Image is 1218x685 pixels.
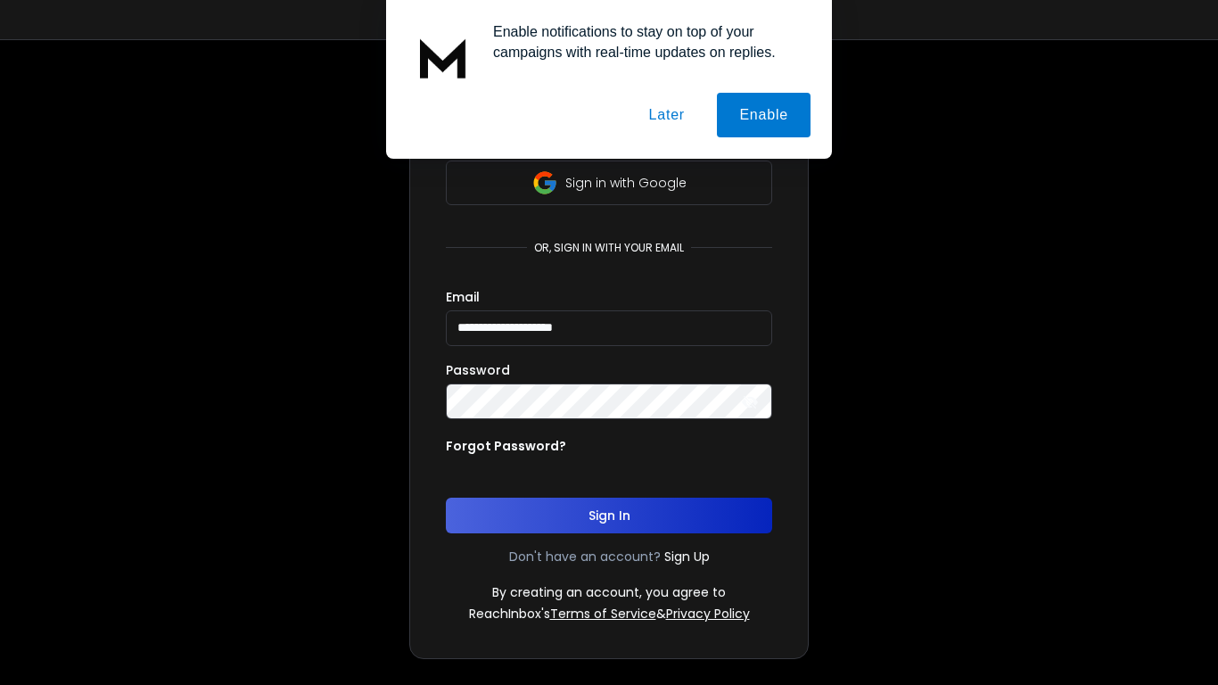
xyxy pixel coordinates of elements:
[446,498,772,533] button: Sign In
[509,548,661,565] p: Don't have an account?
[446,364,510,376] label: Password
[626,93,706,137] button: Later
[469,605,750,623] p: ReachInbox's &
[479,21,811,62] div: Enable notifications to stay on top of your campaigns with real-time updates on replies.
[666,605,750,623] a: Privacy Policy
[550,605,656,623] a: Terms of Service
[492,583,726,601] p: By creating an account, you agree to
[664,548,710,565] a: Sign Up
[565,174,687,192] p: Sign in with Google
[446,161,772,205] button: Sign in with Google
[407,21,479,93] img: notification icon
[527,241,691,255] p: or, sign in with your email
[446,437,566,455] p: Forgot Password?
[717,93,811,137] button: Enable
[446,291,480,303] label: Email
